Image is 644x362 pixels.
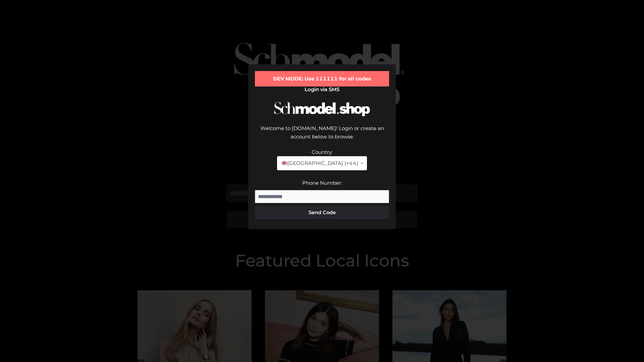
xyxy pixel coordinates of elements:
div: Welcome to [DOMAIN_NAME]! Login or create an account below to browse. [255,124,389,148]
img: 🇬🇧 [282,161,287,166]
label: Country: [312,149,333,155]
img: Schmodel Logo [272,96,372,122]
button: Send Code [255,206,389,219]
div: DEV MODE: Use 111111 for all codes [255,71,389,86]
label: Phone Number: [302,180,342,186]
span: [GEOGRAPHIC_DATA] (+44) [281,159,358,168]
h2: Login via SMS [255,86,389,93]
